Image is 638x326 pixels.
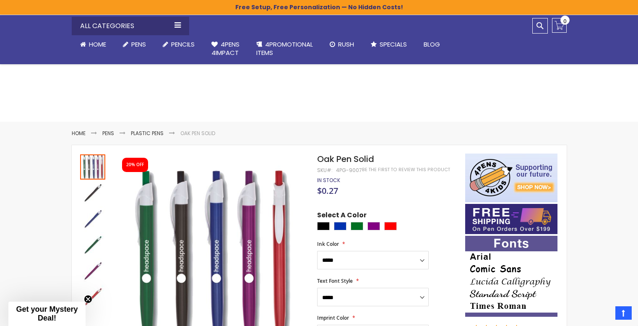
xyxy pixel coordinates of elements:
img: Oak Pen Solid [80,180,105,206]
div: Black [317,222,330,230]
span: In stock [317,177,340,184]
span: Pens [131,40,146,49]
div: Green [351,222,363,230]
a: Blog [415,35,448,54]
span: Home [89,40,106,49]
a: Be the first to review this product [362,167,450,173]
span: 0 [563,17,567,25]
a: 4PROMOTIONALITEMS [248,35,321,63]
a: Home [72,130,86,137]
div: Red [384,222,397,230]
div: Oak Pen Solid [80,206,106,232]
li: Oak Pen Solid [180,130,215,137]
a: Pens [115,35,154,54]
strong: SKU [317,167,333,174]
a: Home [72,35,115,54]
img: Oak Pen Solid [80,206,105,232]
span: Get your Mystery Deal! [16,305,78,322]
span: Text Font Style [317,277,353,284]
span: 4PROMOTIONAL ITEMS [256,40,313,57]
span: Ink Color [317,240,339,248]
div: Oak Pen Solid [80,154,106,180]
div: 20% OFF [126,162,144,168]
span: 4Pens 4impact [211,40,240,57]
span: Pencils [171,40,195,49]
div: Purple [367,222,380,230]
a: Rush [321,35,362,54]
span: $0.27 [317,185,338,196]
span: Imprint Color [317,314,349,321]
img: Oak Pen Solid [80,284,105,310]
img: Oak Pen Solid [80,258,105,284]
div: Oak Pen Solid [80,258,106,284]
div: Oak Pen Solid [80,232,106,258]
a: Specials [362,35,415,54]
div: Get your Mystery Deal!Close teaser [8,302,86,326]
img: Oak Pen Solid [80,232,105,258]
span: Rush [338,40,354,49]
a: 0 [552,18,567,33]
div: Oak Pen Solid [80,180,106,206]
div: Oak Pen Solid [80,284,105,310]
a: Top [615,306,632,320]
img: 4pens 4 kids [465,154,557,202]
span: Select A Color [317,211,367,222]
span: Specials [380,40,407,49]
div: 4PG-9007 [336,167,362,174]
a: 4Pens4impact [203,35,248,63]
span: Oak Pen Solid [317,153,374,165]
a: Pencils [154,35,203,54]
img: Free shipping on orders over $199 [465,204,557,234]
a: Pens [102,130,114,137]
div: Blue [334,222,346,230]
button: Close teaser [84,295,92,303]
span: Blog [424,40,440,49]
div: Availability [317,177,340,184]
div: All Categories [72,17,189,35]
img: font-personalization-examples [465,236,557,317]
a: Plastic Pens [131,130,164,137]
